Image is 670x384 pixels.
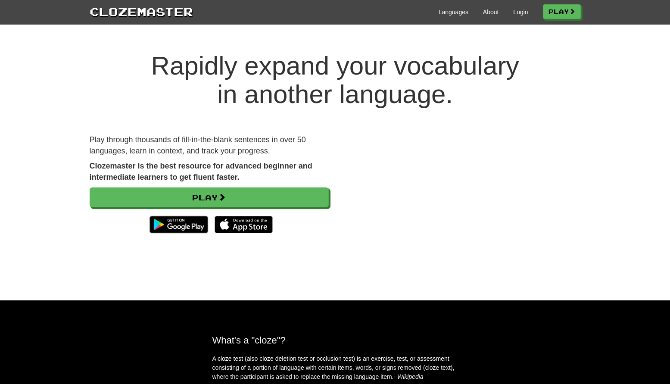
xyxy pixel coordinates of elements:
a: Play [543,4,581,19]
p: Play through thousands of fill-in-the-blank sentences in over 50 languages, learn in context, and... [90,134,329,156]
a: Languages [439,8,468,16]
em: - Wikipedia [394,373,424,380]
img: Get it on Google Play [145,212,212,237]
img: Download_on_the_App_Store_Badge_US-UK_135x40-25178aeef6eb6b83b96f5f2d004eda3bffbb37122de64afbaef7... [215,216,273,233]
a: About [483,8,499,16]
p: A cloze test (also cloze deletion test or occlusion test) is an exercise, test, or assessment con... [212,354,458,381]
strong: Clozemaster is the best resource for advanced beginner and intermediate learners to get fluent fa... [90,162,312,181]
a: Login [513,8,528,16]
a: Clozemaster [90,3,193,19]
h2: What's a "cloze"? [212,335,458,346]
a: Play [90,187,329,207]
